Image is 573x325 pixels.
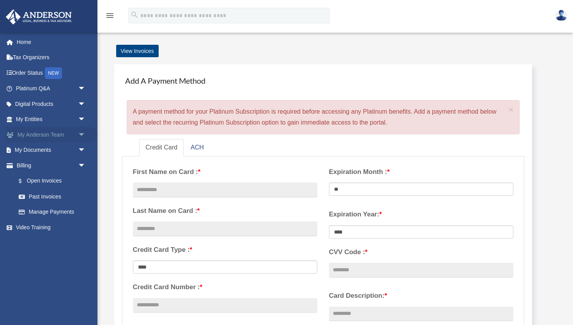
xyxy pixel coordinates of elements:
[78,127,94,143] span: arrow_drop_down
[130,11,139,19] i: search
[5,34,97,50] a: Home
[133,244,317,256] label: Credit Card Type :
[78,112,94,128] span: arrow_drop_down
[5,112,97,127] a: My Entitiesarrow_drop_down
[105,11,115,20] i: menu
[78,158,94,174] span: arrow_drop_down
[11,189,97,204] a: Past Invoices
[329,166,513,178] label: Expiration Month :
[509,105,514,114] span: ×
[78,96,94,112] span: arrow_drop_down
[139,139,184,156] a: Credit Card
[105,14,115,20] a: menu
[5,127,97,142] a: My Anderson Teamarrow_drop_down
[5,142,97,158] a: My Documentsarrow_drop_down
[329,290,513,302] label: Card Description:
[116,45,159,57] a: View Invoices
[5,220,97,235] a: Video Training
[509,105,514,114] button: Close
[5,81,97,97] a: Platinum Q&Aarrow_drop_down
[555,10,567,21] img: User Pic
[4,9,74,25] img: Anderson Advisors Platinum Portal
[329,246,513,258] label: CVV Code :
[11,204,94,220] a: Manage Payments
[133,166,317,178] label: First Name on Card :
[133,281,317,293] label: Credit Card Number :
[5,50,97,65] a: Tax Organizers
[11,173,97,189] a: $Open Invoices
[23,176,27,186] span: $
[329,209,513,220] label: Expiration Year:
[45,67,62,79] div: NEW
[133,205,317,217] label: Last Name on Card :
[78,142,94,158] span: arrow_drop_down
[5,65,97,81] a: Order StatusNEW
[78,81,94,97] span: arrow_drop_down
[5,158,97,173] a: Billingarrow_drop_down
[184,139,210,156] a: ACH
[127,100,520,134] div: A payment method for your Platinum Subscription is required before accessing any Platinum benefit...
[122,72,525,89] h4: Add A Payment Method
[5,96,97,112] a: Digital Productsarrow_drop_down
